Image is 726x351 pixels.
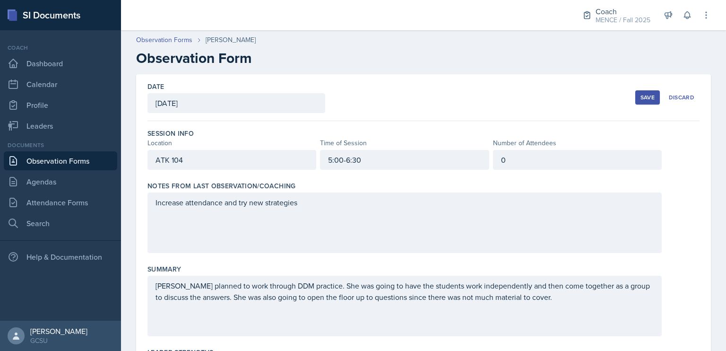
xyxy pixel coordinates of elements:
[596,6,650,17] div: Coach
[147,264,181,274] label: Summary
[30,326,87,336] div: [PERSON_NAME]
[664,90,700,105] button: Discard
[328,154,481,166] p: 5:00-6:30
[4,172,117,191] a: Agendas
[30,336,87,345] div: GCSU
[206,35,256,45] div: [PERSON_NAME]
[640,94,655,101] div: Save
[4,44,117,52] div: Coach
[493,138,662,148] div: Number of Attendees
[136,35,192,45] a: Observation Forms
[147,138,316,148] div: Location
[4,247,117,266] div: Help & Documentation
[156,154,308,166] p: ATK 104
[4,116,117,135] a: Leaders
[4,54,117,73] a: Dashboard
[136,50,711,67] h2: Observation Form
[147,82,164,91] label: Date
[156,280,654,303] p: [PERSON_NAME] planned to work through DDM practice. She was going to have the students work indep...
[501,154,654,166] p: 0
[596,15,650,25] div: MENCE / Fall 2025
[156,197,654,208] p: Increase attendance and try new strategies
[4,193,117,212] a: Attendance Forms
[147,181,296,191] label: Notes From Last Observation/Coaching
[4,96,117,114] a: Profile
[4,214,117,233] a: Search
[147,129,194,138] label: Session Info
[635,90,660,105] button: Save
[4,75,117,94] a: Calendar
[320,138,489,148] div: Time of Session
[4,141,117,149] div: Documents
[4,151,117,170] a: Observation Forms
[669,94,694,101] div: Discard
